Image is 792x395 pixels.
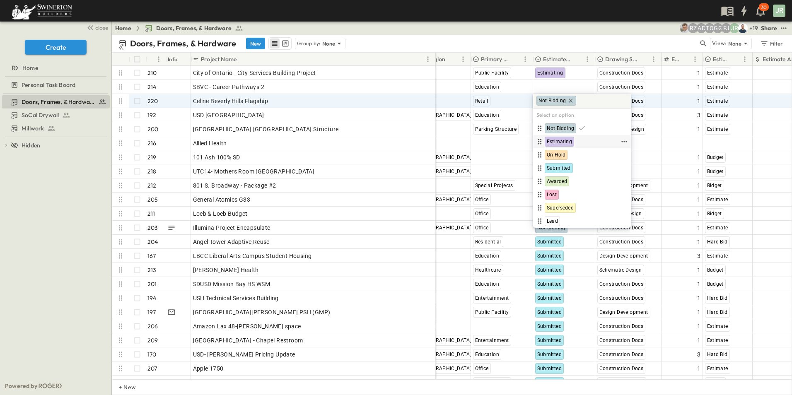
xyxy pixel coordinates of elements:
button: Sort [149,55,158,64]
p: 209 [147,336,158,344]
span: Personal Task Board [22,81,75,89]
span: Education [475,281,500,287]
span: Entertainment [475,337,509,343]
span: 3 [697,252,700,260]
p: 220 [147,97,158,105]
span: Construction Docs [599,281,644,287]
button: Menu [690,54,700,64]
span: 1 [697,153,700,161]
span: 1 [697,181,700,190]
span: Design Development [599,253,648,259]
span: 1 [697,266,700,274]
span: Submitted [537,253,562,259]
span: 1 [697,322,700,330]
span: Budget [707,169,724,174]
span: USD- [PERSON_NAME] Pricing Update [193,350,295,359]
div: Alyssa De Robertis (aderoberti@swinerton.com) [696,23,706,33]
div: Submitted [535,163,629,173]
p: Region [427,55,445,63]
button: Menu [740,54,750,64]
p: 192 [147,111,157,119]
p: None [728,39,741,48]
span: [GEOGRAPHIC_DATA] [421,154,472,160]
span: USD [GEOGRAPHIC_DATA] [193,111,264,119]
button: kanban view [280,39,290,48]
span: Construction Docs [599,337,644,343]
p: + 19 [749,24,758,32]
span: SoCal Drywall [22,111,59,119]
span: Millwork [22,124,44,132]
span: Office [475,366,489,371]
nav: breadcrumbs [115,24,248,32]
span: Celine Beverly Hills Flagship [193,97,268,105]
div: On-Hold [535,150,629,160]
div: JR [773,5,785,17]
span: Estimate [707,126,728,132]
button: Create [25,40,87,55]
span: Construction Docs [599,366,644,371]
span: Lost [547,191,557,198]
a: Home [115,24,131,32]
button: Sort [511,55,520,64]
button: Sort [573,55,582,64]
span: [GEOGRAPHIC_DATA] [421,169,472,174]
span: [PERSON_NAME] Health [193,266,259,274]
span: Estimating [547,138,572,145]
span: Not Bidding [538,97,566,104]
span: Education [475,352,500,357]
p: 205 [147,195,158,204]
span: Budget [707,154,724,160]
span: Construction Docs [599,352,644,357]
div: Millworktest [2,122,110,135]
span: Doors, Frames, & Hardware [22,98,95,106]
p: 218 [147,167,157,176]
span: Hard Bid [707,295,728,301]
p: Drawing Status [605,55,638,63]
div: Superseded [535,203,629,213]
span: Entertainment [475,295,509,301]
p: Group by: [297,39,321,48]
span: Allied Health [193,139,227,147]
p: Primary Market [481,55,509,63]
p: Doors, Frames, & Hardware [130,38,236,49]
div: Francisco J. Sanchez (frsanchez@swinerton.com) [721,23,731,33]
span: [GEOGRAPHIC_DATA] [421,366,472,371]
span: SBVC - Career Pathways 2 [193,83,265,91]
span: Illumina Project Encapsulate [193,224,270,232]
span: Awarded [547,178,567,185]
button: Menu [649,54,659,64]
p: 201 [147,280,157,288]
span: Retail [475,98,488,104]
span: 1 [697,69,700,77]
p: 170 [147,350,157,359]
a: Millwork [2,123,108,134]
p: 197 [147,308,156,316]
span: Loeb & Loeb Budget [193,210,248,218]
span: Submitted [537,267,562,273]
p: Estimate Type [713,55,729,63]
span: Angel Tower Adaptive Reuse [193,238,270,246]
span: Superseded [547,205,574,211]
span: 1 [697,125,700,133]
div: Robert Zeilinger (robert.zeilinger@swinerton.com) [688,23,698,33]
h6: Select an option [533,108,631,122]
span: Submitted [547,165,571,171]
span: [GEOGRAPHIC_DATA] [421,352,472,357]
span: Education [475,84,500,90]
span: Budget [707,267,724,273]
p: 194 [147,294,157,302]
span: Estimate [707,197,728,202]
span: SDUSD Mission Bay HS WSM [193,280,270,288]
button: Sort [681,55,690,64]
span: Budget [707,281,724,287]
p: View: [712,39,727,48]
div: Awarded [535,176,629,186]
span: Home [22,64,38,72]
span: [GEOGRAPHIC_DATA][PERSON_NAME] PSH (GMP) [193,308,331,316]
span: Apple 1750 [193,364,224,373]
span: Submitted [537,323,562,329]
span: Estimate [707,337,728,343]
span: Bidget [707,183,722,188]
span: close [95,24,108,32]
span: Design Development [599,309,648,315]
